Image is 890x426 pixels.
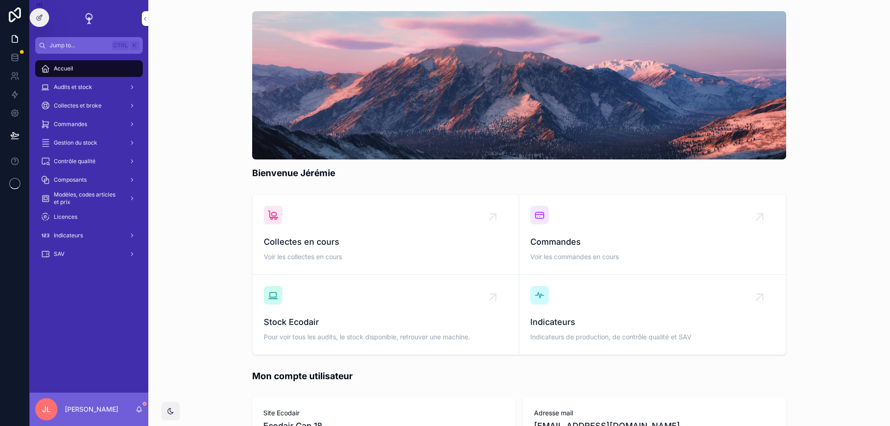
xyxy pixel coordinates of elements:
[54,102,102,109] span: Collectes et broke
[252,370,353,382] h1: Mon compte utilisateur
[530,332,775,342] span: Indicateurs de production, de contrôle qualité et SAV
[30,54,148,274] div: scrollable content
[54,83,92,91] span: Audits et stock
[54,250,64,258] span: SAV
[264,252,508,261] span: Voir les collectes en cours
[264,235,508,248] span: Collectes en cours
[35,153,143,170] a: Contrôle qualité
[252,167,335,179] h1: Bienvenue Jérémie
[112,41,129,50] span: Ctrl
[35,60,143,77] a: Accueil
[35,116,143,133] a: Commandes
[50,42,108,49] span: Jump to...
[534,408,775,418] span: Adresse mail
[530,235,775,248] span: Commandes
[54,65,73,72] span: Accueil
[519,195,786,275] a: CommandesVoir les commandes en cours
[131,42,138,49] span: K
[35,37,143,54] button: Jump to...CtrlK
[42,404,51,415] span: JL
[530,252,775,261] span: Voir les commandes en cours
[54,191,121,206] span: Modèles, codes articles et prix
[35,190,143,207] a: Modèles, codes articles et prix
[65,405,118,414] p: [PERSON_NAME]
[263,408,504,418] span: Site Ecodair
[54,176,87,184] span: Composants
[264,332,508,342] span: Pour voir tous les audits, le stock disponible, retrouver une machine.
[54,121,87,128] span: Commandes
[54,232,83,239] span: Indicateurs
[54,139,97,146] span: Gestion du stock
[35,79,143,95] a: Audits et stock
[54,158,95,165] span: Contrôle qualité
[35,172,143,188] a: Composants
[35,227,143,244] a: Indicateurs
[35,246,143,262] a: SAV
[35,134,143,151] a: Gestion du stock
[253,195,519,275] a: Collectes en coursVoir les collectes en cours
[35,97,143,114] a: Collectes et broke
[530,316,775,329] span: Indicateurs
[82,11,96,26] img: App logo
[264,316,508,329] span: Stock Ecodair
[35,209,143,225] a: Licences
[54,213,77,221] span: Licences
[253,275,519,355] a: Stock EcodairPour voir tous les audits, le stock disponible, retrouver une machine.
[519,275,786,355] a: IndicateursIndicateurs de production, de contrôle qualité et SAV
